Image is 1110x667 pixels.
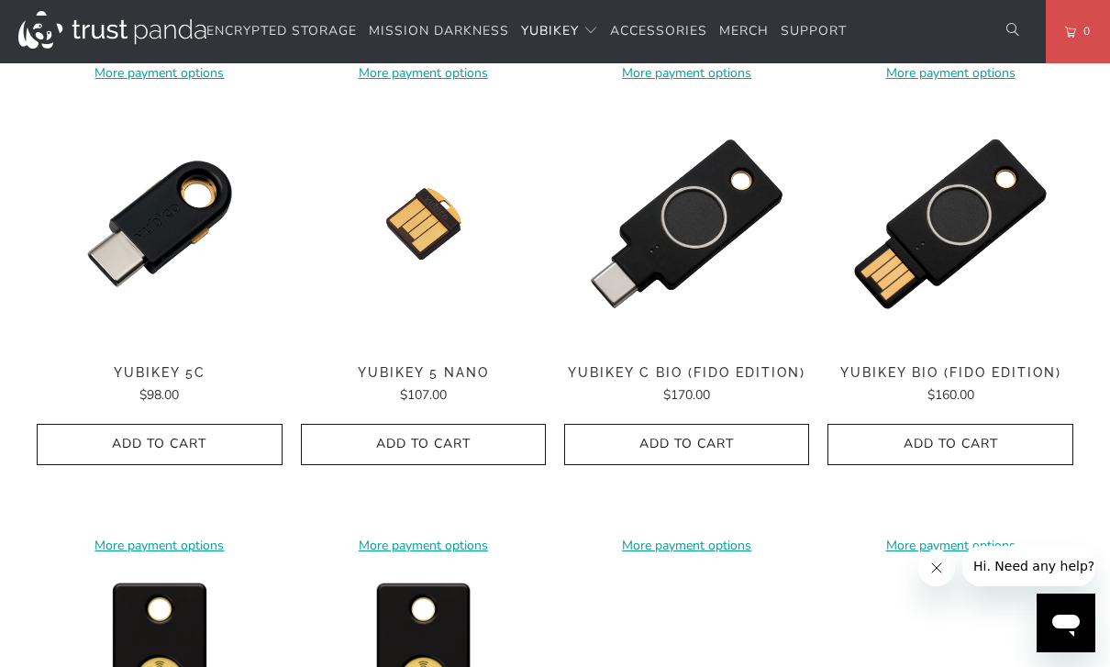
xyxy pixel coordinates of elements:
[719,10,769,53] a: Merch
[369,10,509,53] a: Mission Darkness
[564,101,809,346] a: YubiKey C Bio (FIDO Edition) - Trust Panda YubiKey C Bio (FIDO Edition) - Trust Panda
[781,22,847,39] span: Support
[37,365,282,406] a: YubiKey 5C $98.00
[827,536,1072,556] a: More payment options
[521,10,598,53] summary: YubiKey
[400,386,447,404] span: $107.00
[827,101,1072,346] img: YubiKey Bio (FIDO Edition) - Trust Panda
[301,365,546,381] span: YubiKey 5 Nano
[610,10,707,53] a: Accessories
[301,63,546,83] a: More payment options
[827,101,1072,346] a: YubiKey Bio (FIDO Edition) - Trust Panda YubiKey Bio (FIDO Edition) - Trust Panda
[564,536,809,556] a: More payment options
[206,10,847,53] nav: Translation missing: en.navigation.header.main_nav
[206,22,357,39] span: Encrypted Storage
[1076,21,1091,41] span: 0
[564,101,809,346] img: YubiKey C Bio (FIDO Edition) - Trust Panda
[663,386,710,404] span: $170.00
[827,424,1072,465] button: Add to Cart
[301,424,546,465] button: Add to Cart
[1037,594,1095,652] iframe: Button to launch messaging window
[320,437,527,452] span: Add to Cart
[564,365,809,406] a: YubiKey C Bio (FIDO Edition) $170.00
[301,101,546,346] a: YubiKey 5 Nano - Trust Panda YubiKey 5 Nano - Trust Panda
[827,365,1072,406] a: YubiKey Bio (FIDO Edition) $160.00
[206,10,357,53] a: Encrypted Storage
[918,550,955,586] iframe: Close message
[781,10,847,53] a: Support
[37,536,282,556] a: More payment options
[827,63,1072,83] a: More payment options
[18,11,206,49] img: Trust Panda Australia
[37,101,282,346] img: YubiKey 5C - Trust Panda
[37,424,282,465] button: Add to Cart
[827,365,1072,381] span: YubiKey Bio (FIDO Edition)
[564,63,809,83] a: More payment options
[56,437,262,452] span: Add to Cart
[301,536,546,556] a: More payment options
[719,22,769,39] span: Merch
[521,22,579,39] span: YubiKey
[962,546,1095,586] iframe: Message from company
[927,386,974,404] span: $160.00
[564,424,809,465] button: Add to Cart
[301,101,546,346] img: YubiKey 5 Nano - Trust Panda
[139,386,179,404] span: $98.00
[37,365,282,381] span: YubiKey 5C
[37,101,282,346] a: YubiKey 5C - Trust Panda YubiKey 5C - Trust Panda
[301,365,546,406] a: YubiKey 5 Nano $107.00
[610,22,707,39] span: Accessories
[583,437,790,452] span: Add to Cart
[847,437,1053,452] span: Add to Cart
[369,22,509,39] span: Mission Darkness
[37,63,282,83] a: More payment options
[564,365,809,381] span: YubiKey C Bio (FIDO Edition)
